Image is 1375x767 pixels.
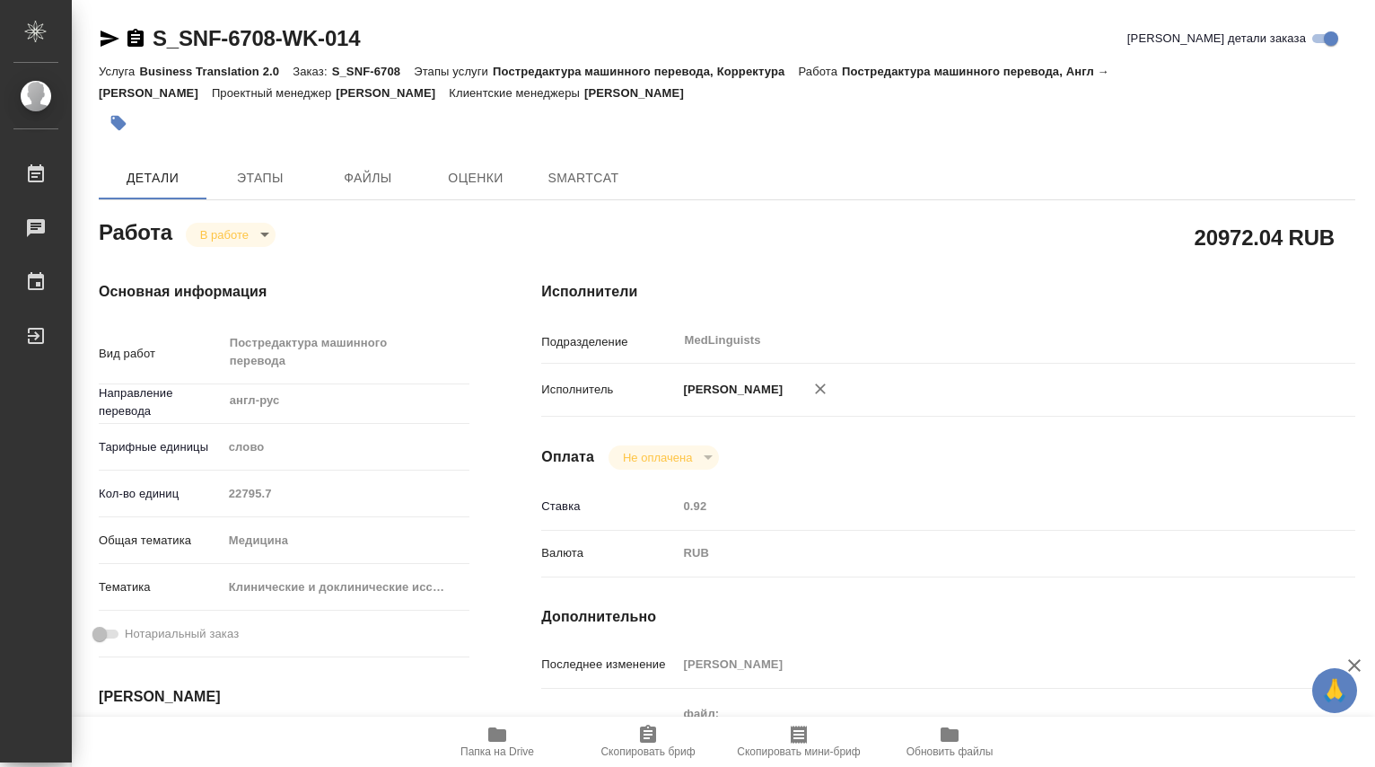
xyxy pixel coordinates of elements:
[99,438,223,456] p: Тарифные единицы
[1312,668,1357,713] button: 🙏
[677,538,1287,569] div: RUB
[325,167,411,190] span: Файлы
[573,717,723,767] button: Скопировать бриф
[212,86,336,100] p: Проектный менеджер
[153,26,360,50] a: S_SNF-6708-WK-014
[723,717,874,767] button: Скопировать мини-бриф
[1195,222,1335,252] h2: 20972.04 RUB
[99,578,223,596] p: Тематика
[109,167,196,190] span: Детали
[332,65,415,78] p: S_SNF-6708
[99,281,469,303] h4: Основная информация
[223,480,470,507] input: Пустое поле
[1127,30,1306,48] span: [PERSON_NAME] детали заказа
[677,381,783,399] p: [PERSON_NAME]
[99,103,138,143] button: Добавить тэг
[433,167,519,190] span: Оценки
[541,498,677,516] p: Ставка
[677,493,1287,519] input: Пустое поле
[99,384,223,420] p: Направление перевода
[99,532,223,550] p: Общая тематика
[541,333,677,351] p: Подразделение
[541,381,677,399] p: Исполнитель
[125,625,239,643] span: Нотариальный заказ
[874,717,1025,767] button: Обновить файлы
[600,745,695,758] span: Скопировать бриф
[223,525,470,556] div: Медицина
[99,215,172,247] h2: Работа
[677,651,1287,677] input: Пустое поле
[493,65,798,78] p: Постредактура машинного перевода, Корректура
[414,65,493,78] p: Этапы услуги
[584,86,697,100] p: [PERSON_NAME]
[99,485,223,503] p: Кол-во единиц
[99,345,223,363] p: Вид работ
[801,369,840,409] button: Удалить исполнителя
[609,445,719,470] div: В работе
[737,745,860,758] span: Скопировать мини-бриф
[422,717,573,767] button: Папка на Drive
[99,686,469,708] h4: [PERSON_NAME]
[617,450,697,465] button: Не оплачена
[186,223,276,247] div: В работе
[99,65,139,78] p: Услуга
[99,28,120,49] button: Скопировать ссылку для ЯМессенджера
[195,227,254,242] button: В работе
[223,432,470,463] div: слово
[449,86,584,100] p: Клиентские менеджеры
[541,544,677,562] p: Валюта
[541,281,1355,303] h4: Исполнители
[906,745,994,758] span: Обновить файлы
[798,65,842,78] p: Работа
[139,65,293,78] p: Business Translation 2.0
[460,745,534,758] span: Папка на Drive
[1319,672,1350,710] span: 🙏
[541,446,594,468] h4: Оплата
[293,65,331,78] p: Заказ:
[125,28,146,49] button: Скопировать ссылку
[217,167,303,190] span: Этапы
[541,606,1355,628] h4: Дополнительно
[541,656,677,674] p: Последнее изменение
[223,572,470,603] div: Клинические и доклинические исследования
[336,86,449,100] p: [PERSON_NAME]
[540,167,626,190] span: SmartCat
